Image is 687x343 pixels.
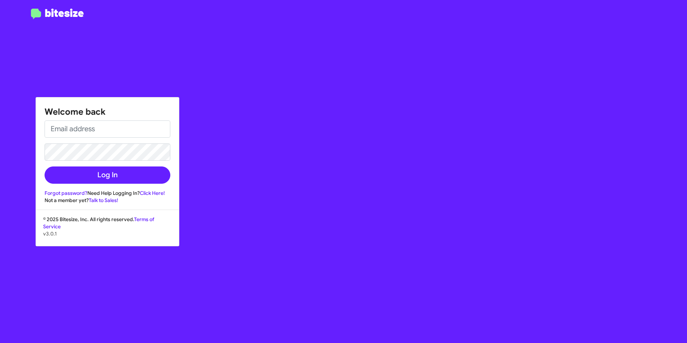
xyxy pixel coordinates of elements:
div: © 2025 Bitesize, Inc. All rights reserved. [36,216,179,246]
input: Email address [45,120,170,138]
a: Terms of Service [43,216,154,230]
a: Click Here! [140,190,165,196]
a: Forgot password? [45,190,87,196]
h1: Welcome back [45,106,170,118]
p: v3.0.1 [43,230,172,237]
div: Not a member yet? [45,197,170,204]
button: Log In [45,166,170,184]
a: Talk to Sales! [89,197,118,203]
div: Need Help Logging In? [45,189,170,197]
